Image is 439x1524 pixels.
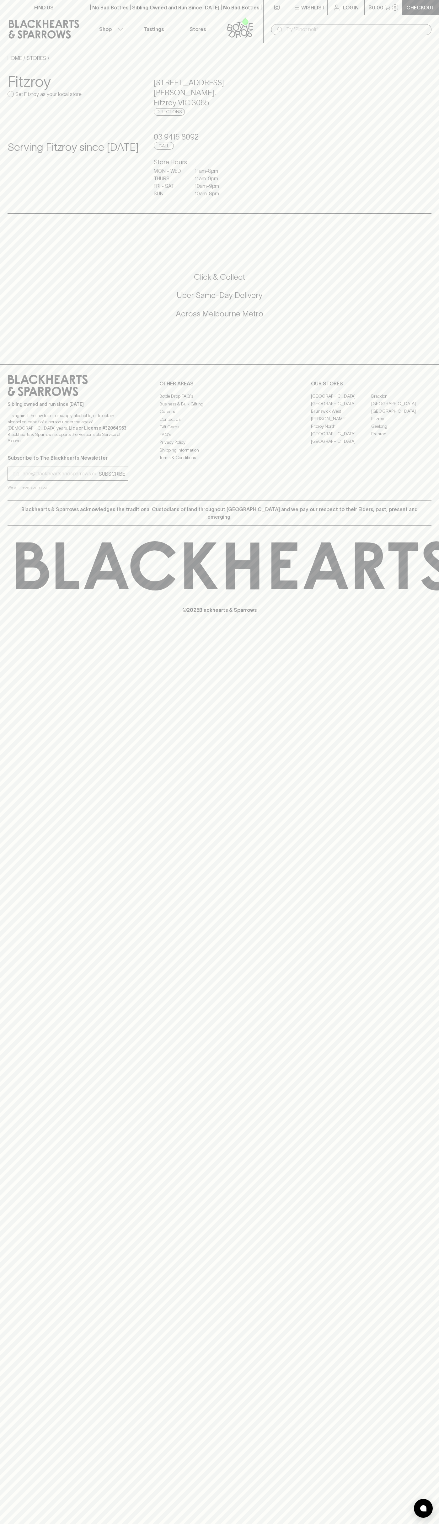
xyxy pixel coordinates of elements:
a: [GEOGRAPHIC_DATA] [311,430,371,437]
h6: Store Hours [154,157,285,167]
p: 10am - 8pm [195,190,226,197]
a: Prahran [371,430,431,437]
a: [GEOGRAPHIC_DATA] [311,392,371,400]
h3: Fitzroy [8,73,139,90]
p: FRI - SAT [154,182,185,190]
a: Business & Bulk Gifting [159,400,280,408]
h5: Click & Collect [8,272,431,282]
a: [PERSON_NAME] [311,415,371,422]
p: OTHER AREAS [159,380,280,387]
p: 10am - 9pm [195,182,226,190]
strong: Liquor License #32064953 [69,426,126,431]
p: 11am - 9pm [195,175,226,182]
p: Subscribe to The Blackhearts Newsletter [8,454,128,462]
p: Blackhearts & Sparrows acknowledges the traditional Custodians of land throughout [GEOGRAPHIC_DAT... [12,505,427,521]
p: Tastings [144,25,164,33]
img: bubble-icon [420,1505,426,1511]
p: SUN [154,190,185,197]
a: Brunswick West [311,407,371,415]
input: Try "Pinot noir" [286,24,426,34]
p: Login [343,4,359,11]
p: We will never spam you [8,484,128,490]
button: SUBSCRIBE [96,467,128,480]
p: MON - WED [154,167,185,175]
p: SUBSCRIBE [99,470,125,478]
div: Call to action block [8,247,431,352]
p: THURS [154,175,185,182]
a: Terms & Conditions [159,454,280,462]
input: e.g. jane@blackheartsandsparrows.com.au [13,469,96,479]
a: Careers [159,408,280,415]
a: STORES [27,55,46,61]
p: Sibling owned and run since [DATE] [8,401,128,407]
a: Fitzroy [371,415,431,422]
p: Set Fitzroy as your local store [15,90,82,98]
a: [GEOGRAPHIC_DATA] [371,400,431,407]
a: [GEOGRAPHIC_DATA] [311,400,371,407]
a: Gift Cards [159,423,280,431]
p: Checkout [406,4,435,11]
p: FIND US [34,4,54,11]
p: Wishlist [301,4,325,11]
p: 11am - 8pm [195,167,226,175]
p: Stores [190,25,206,33]
a: Directions [154,108,185,116]
a: [GEOGRAPHIC_DATA] [311,437,371,445]
p: 0 [394,6,396,9]
p: Shop [99,25,112,33]
a: Privacy Policy [159,439,280,446]
a: HOME [8,55,22,61]
h5: 03 9415 8092 [154,132,285,142]
a: Fitzroy North [311,422,371,430]
a: FAQ's [159,431,280,438]
a: Stores [176,15,220,43]
p: $0.00 [368,4,383,11]
a: Braddon [371,392,431,400]
a: Bottle Drop FAQ's [159,393,280,400]
h5: Uber Same-Day Delivery [8,290,431,300]
a: Geelong [371,422,431,430]
a: Contact Us [159,415,280,423]
h4: Serving Fitzroy since [DATE] [8,141,139,154]
a: Shipping Information [159,446,280,454]
p: OUR STORES [311,380,431,387]
a: [GEOGRAPHIC_DATA] [371,407,431,415]
a: Call [154,142,174,150]
p: It is against the law to sell or supply alcohol to, or to obtain alcohol on behalf of a person un... [8,412,128,444]
h5: [STREET_ADDRESS][PERSON_NAME] , Fitzroy VIC 3065 [154,78,285,108]
a: Tastings [132,15,176,43]
button: Shop [88,15,132,43]
h5: Across Melbourne Metro [8,309,431,319]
